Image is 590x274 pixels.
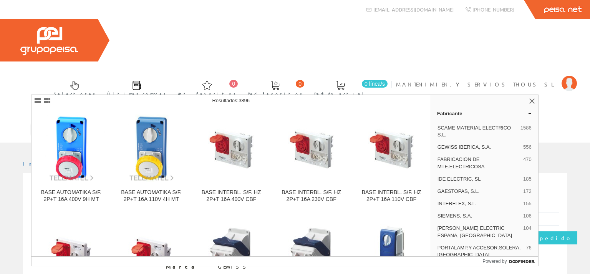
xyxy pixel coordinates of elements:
div: BASE AUTOMATIKA S/F. 2P+T 16A 110V 4H MT [118,189,185,203]
span: GAESTOPAS, S.L. [438,188,520,195]
span: MANTENIMIEN.Y SERVIOS THOUS SL [396,80,558,88]
span: PORTALAMP.Y ACCESOR.SOLERA, [GEOGRAPHIC_DATA] [438,244,523,258]
span: 104 [523,225,532,239]
span: 155 [523,200,532,207]
div: BASE AUTOMATIKA S/F. 2P+T 16A 400V 9H MT [38,189,105,203]
span: SIEMENS, S.A. [438,213,520,219]
span: [EMAIL_ADDRESS][DOMAIN_NAME] [373,6,454,13]
a: Selectores [46,74,99,101]
span: Resultados: [212,98,250,103]
a: Powered by [482,257,538,266]
span: Powered by [482,258,507,265]
a: Últimas compras [99,74,170,101]
span: GEWISS IBERICA, S.A. [438,144,520,151]
span: 556 [523,144,532,151]
a: BASE INTERBL. S/F. HZ 2P+T 16A 110V CBF BASE INTERBL. S/F. HZ 2P+T 16A 110V CBF [351,108,431,212]
a: Fabricante [431,107,538,120]
img: BASE INTERBL. S/F. HZ 2P+T 16A 400V CBF [208,119,255,178]
span: [PERSON_NAME] ELECTRIC ESPAÑA, [GEOGRAPHIC_DATA] [438,225,520,239]
span: Marca [166,263,212,271]
span: 76 [526,244,531,258]
span: 185 [523,176,532,183]
div: BASE INTERBL. S/F. HZ 2P+T 16A 400V CBF [198,189,265,203]
a: MANTENIMIEN.Y SERVIOS THOUS SL [396,74,577,81]
div: GEWISS [218,263,250,271]
span: INTERFLEX, S.L. [438,200,520,207]
span: 470 [523,156,532,170]
span: IDE ELECTRIC, SL [438,176,520,183]
a: BASE AUTOMATIKA S/F. 2P+T 16A 110V 4H MT BASE AUTOMATIKA S/F. 2P+T 16A 110V 4H MT [111,108,191,212]
a: BASE INTERBL. S/F. HZ 2P+T 16A 400V CBF BASE INTERBL. S/F. HZ 2P+T 16A 400V CBF [192,108,271,212]
a: BASE AUTOMATIKA S/F. 2P+T 16A 400V 9H MT BASE AUTOMATIKA S/F. 2P+T 16A 400V 9H MT [31,108,111,212]
span: SCAME MATERIAL ELECTRICO S.L. [438,125,517,138]
div: BASE INTERBL. S/F. HZ 2P+T 16A 110V CBF [358,189,425,203]
img: BASE AUTOMATIKA S/F. 2P+T 16A 110V 4H MT [118,115,185,182]
span: [PHONE_NUMBER] [472,6,514,13]
span: 1586 [520,125,532,138]
div: BASE INTERBL. S/F. HZ 2P+T 16A 230V CBF [278,189,345,203]
span: Art. favoritos [178,90,236,98]
span: 0 línea/s [362,80,388,88]
img: Grupo Peisa [20,27,78,55]
span: Pedido actual [314,90,366,98]
span: 0 [296,80,304,88]
span: 0 [229,80,238,88]
span: FABRICACION DE MTE.ELECTRICOSA [438,156,520,170]
img: BASE AUTOMATIKA S/F. 2P+T 16A 400V 9H MT [38,115,105,182]
img: BASE INTERBL. S/F. HZ 2P+T 16A 110V CBF [368,119,415,178]
span: 172 [523,188,532,195]
span: 3896 [239,98,250,103]
a: Inicio [23,160,56,167]
span: Ped. favoritos [248,90,302,98]
span: Últimas compras [107,90,166,98]
img: BASE INTERBL. S/F. HZ 2P+T 16A 230V CBF [288,119,335,178]
span: Selectores [54,90,95,98]
a: BASE INTERBL. S/F. HZ 2P+T 16A 230V CBF BASE INTERBL. S/F. HZ 2P+T 16A 230V CBF [272,108,351,212]
span: 106 [523,213,532,219]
